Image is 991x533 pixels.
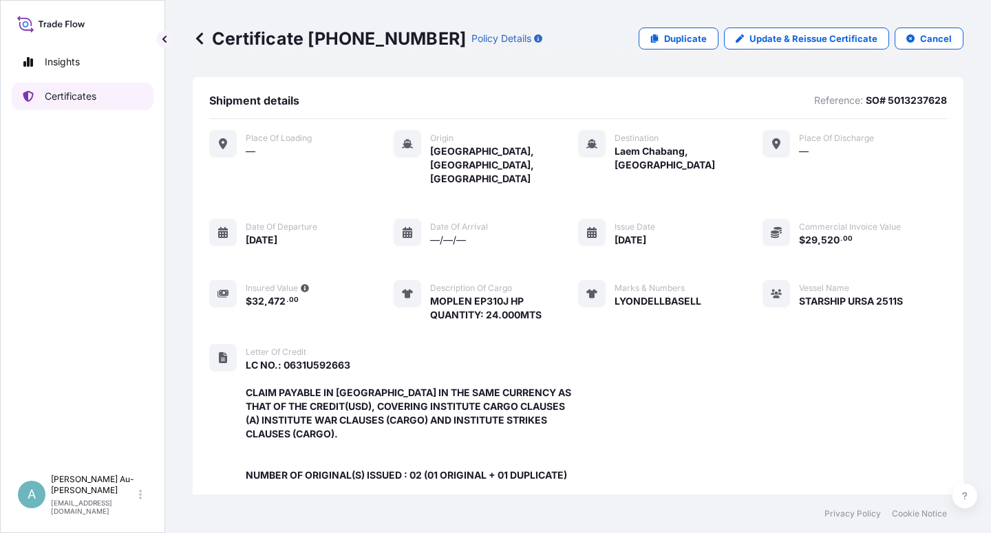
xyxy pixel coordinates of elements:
span: Commercial Invoice Value [799,221,901,232]
p: Certificates [45,89,96,103]
a: Update & Reissue Certificate [724,28,889,50]
span: 520 [821,235,840,245]
p: Update & Reissue Certificate [749,32,877,45]
span: — [799,144,809,158]
p: Certificate [PHONE_NUMBER] [193,28,466,50]
span: 00 [843,237,853,241]
span: $ [246,296,252,306]
p: Cancel [920,32,952,45]
a: Cookie Notice [892,508,947,519]
span: , [818,235,821,245]
span: Description of cargo [430,283,512,294]
span: STARSHIP URSA 2511S [799,294,903,308]
button: Cancel [895,28,963,50]
span: [GEOGRAPHIC_DATA], [GEOGRAPHIC_DATA], [GEOGRAPHIC_DATA] [430,144,578,186]
span: , [264,296,268,306]
span: Date of departure [246,221,317,232]
a: Privacy Policy [824,508,881,519]
span: — [246,144,255,158]
span: —/—/— [430,233,466,247]
span: 32 [252,296,264,306]
span: Letter of Credit [246,347,306,358]
span: Place of Loading [246,133,312,144]
span: Marks & Numbers [615,283,685,294]
a: Certificates [12,83,153,110]
span: Issue Date [615,221,655,232]
span: 00 [289,298,299,303]
span: 472 [268,296,286,306]
span: A [28,488,36,501]
p: SO# 5013237628 [866,94,947,107]
p: Insights [45,55,80,69]
span: Insured Value [246,283,298,294]
a: Insights [12,48,153,76]
p: [PERSON_NAME] Au-[PERSON_NAME] [51,474,136,496]
p: [EMAIL_ADDRESS][DOMAIN_NAME] [51,499,136,515]
span: MOPLEN EP310J HP QUANTITY: 24.000MTS [430,294,542,322]
span: [DATE] [615,233,646,247]
span: Place of discharge [799,133,874,144]
span: LC NO.: 0631U592663 CLAIM PAYABLE IN [GEOGRAPHIC_DATA] IN THE SAME CURRENCY AS THAT OF THE CREDIT... [246,358,578,482]
span: . [840,237,842,241]
p: Reference: [814,94,863,107]
span: 29 [805,235,818,245]
p: Duplicate [664,32,707,45]
span: [DATE] [246,233,277,247]
span: Date of arrival [430,221,488,232]
span: Origin [430,133,454,144]
span: Vessel Name [799,283,849,294]
p: Policy Details [471,32,531,45]
span: LYONDELLBASELL [615,294,701,308]
span: Shipment details [209,94,299,107]
span: Destination [615,133,659,144]
span: . [286,298,288,303]
a: Duplicate [639,28,718,50]
span: Laem Chabang, [GEOGRAPHIC_DATA] [615,144,763,172]
span: $ [799,235,805,245]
